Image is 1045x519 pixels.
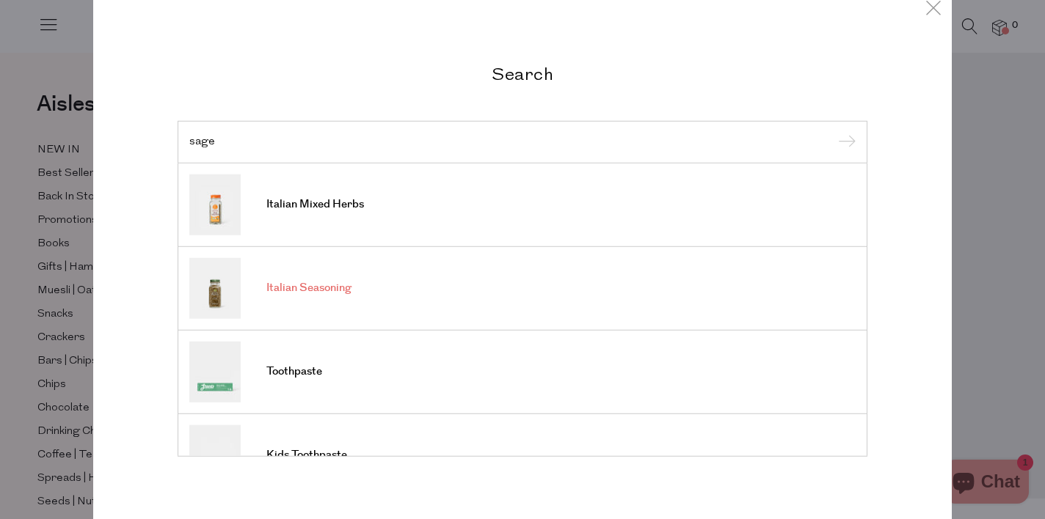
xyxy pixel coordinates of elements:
span: Kids Toothpaste [266,448,347,463]
a: Toothpaste [189,341,856,402]
span: Italian Mixed Herbs [266,197,364,212]
h2: Search [178,63,867,84]
a: Italian Mixed Herbs [189,174,856,235]
a: Kids Toothpaste [189,424,856,485]
span: Toothpaste [266,364,322,379]
input: Search [189,136,856,147]
span: Italian Seasoning [266,281,352,295]
img: Kids Toothpaste [189,424,241,485]
img: Italian Mixed Herbs [189,174,241,235]
img: Italian Seasoning [189,257,241,318]
img: Toothpaste [189,341,241,402]
a: Italian Seasoning [189,257,856,318]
